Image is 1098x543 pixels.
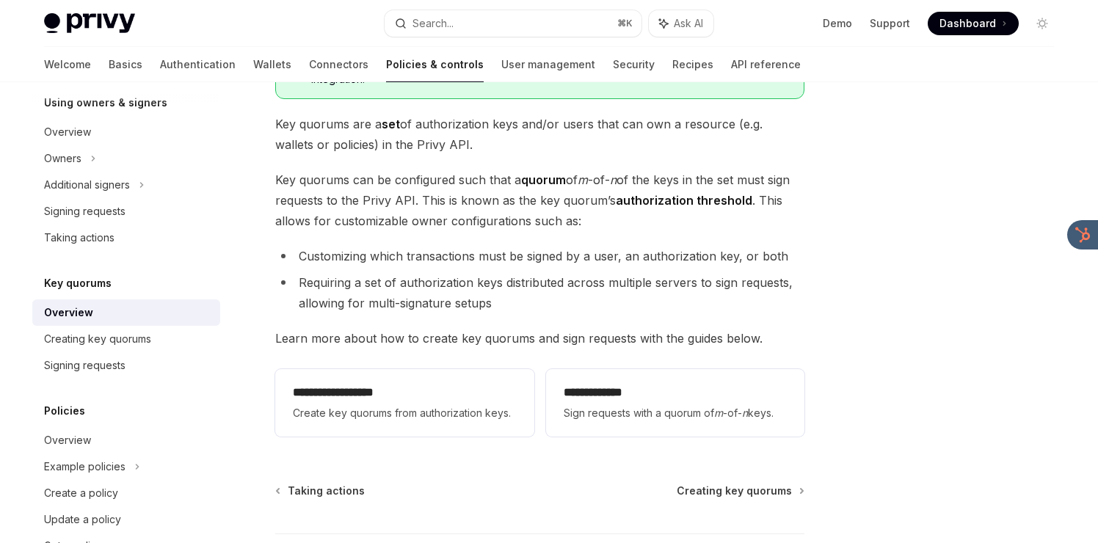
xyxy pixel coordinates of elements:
[578,172,588,187] em: m
[32,506,220,533] a: Update a policy
[385,10,641,37] button: Search...⌘K
[44,484,118,502] div: Create a policy
[521,172,566,187] strong: quorum
[44,304,93,321] div: Overview
[32,119,220,145] a: Overview
[44,229,114,247] div: Taking actions
[44,176,130,194] div: Additional signers
[44,47,91,82] a: Welcome
[32,198,220,225] a: Signing requests
[44,431,91,449] div: Overview
[649,10,713,37] button: Ask AI
[386,47,484,82] a: Policies & controls
[309,47,368,82] a: Connectors
[677,484,803,498] a: Creating key quorums
[275,272,804,313] li: Requiring a set of authorization keys distributed across multiple servers to sign requests, allow...
[109,47,142,82] a: Basics
[44,274,112,292] h5: Key quorums
[44,458,126,475] div: Example policies
[412,15,454,32] div: Search...
[275,328,804,349] span: Learn more about how to create key quorums and sign requests with the guides below.
[677,484,792,498] span: Creating key quorums
[382,117,400,131] strong: set
[613,47,655,82] a: Security
[44,511,121,528] div: Update a policy
[1030,12,1054,35] button: Toggle dark mode
[44,150,81,167] div: Owners
[564,404,787,422] span: Sign requests with a quorum of -of- keys.
[44,13,135,34] img: light logo
[32,326,220,352] a: Creating key quorums
[44,330,151,348] div: Creating key quorums
[44,357,126,374] div: Signing requests
[939,16,996,31] span: Dashboard
[731,47,801,82] a: API reference
[160,47,236,82] a: Authentication
[288,484,365,498] span: Taking actions
[870,16,910,31] a: Support
[617,18,633,29] span: ⌘ K
[44,123,91,141] div: Overview
[275,170,804,231] span: Key quorums can be configured such that a of -of- of the keys in the set must sign requests to th...
[672,47,713,82] a: Recipes
[32,480,220,506] a: Create a policy
[32,299,220,326] a: Overview
[44,203,126,220] div: Signing requests
[928,12,1019,35] a: Dashboard
[32,427,220,453] a: Overview
[714,407,723,419] em: m
[501,47,595,82] a: User management
[616,193,752,208] strong: authorization threshold
[253,47,291,82] a: Wallets
[823,16,852,31] a: Demo
[275,246,804,266] li: Customizing which transactions must be signed by a user, an authorization key, or both
[277,484,365,498] a: Taking actions
[610,172,617,187] em: n
[674,16,703,31] span: Ask AI
[742,407,748,419] em: n
[32,225,220,251] a: Taking actions
[32,352,220,379] a: Signing requests
[275,114,804,155] span: Key quorums are a of authorization keys and/or users that can own a resource (e.g. wallets or pol...
[44,402,85,420] h5: Policies
[293,404,516,422] span: Create key quorums from authorization keys.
